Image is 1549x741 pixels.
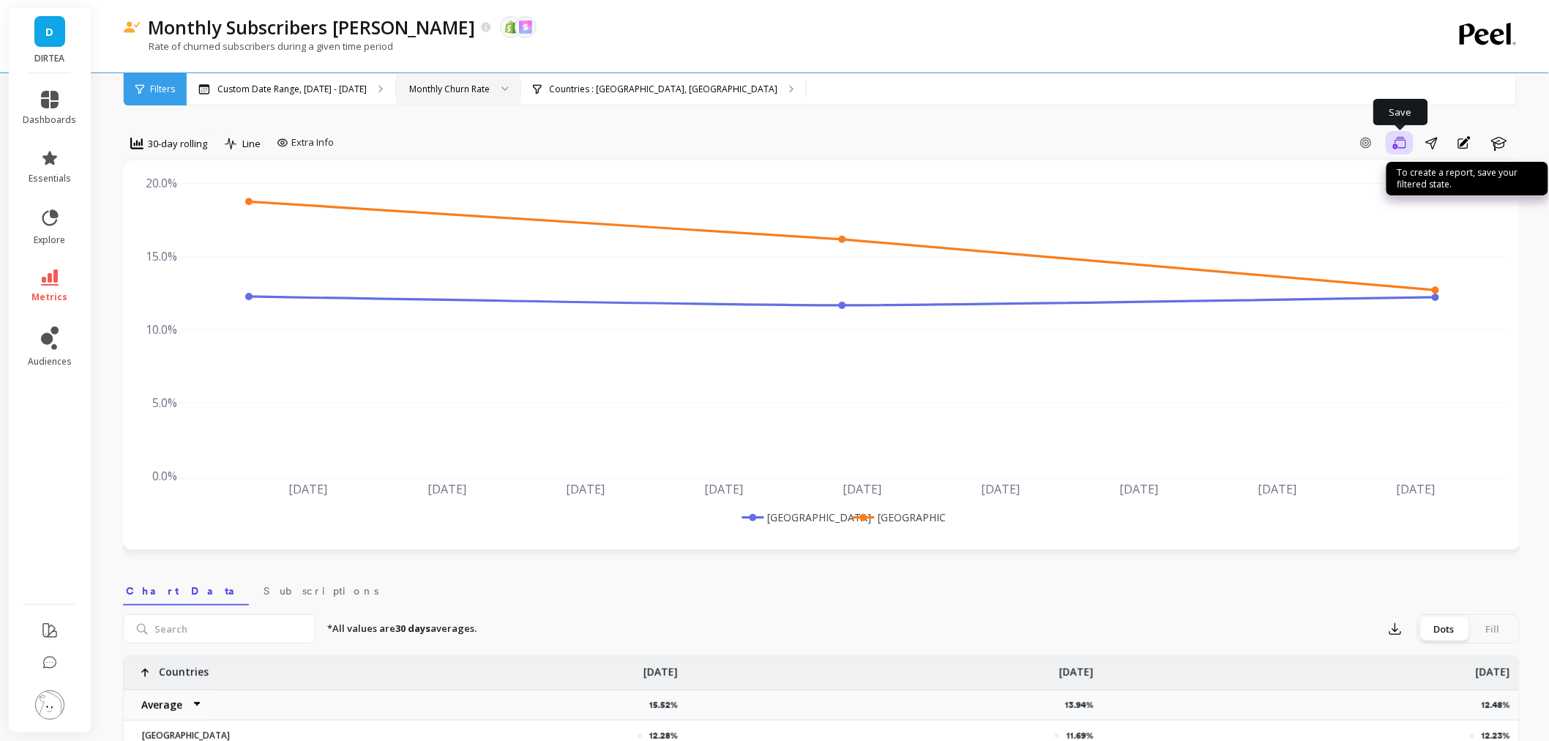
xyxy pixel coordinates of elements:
[643,656,678,679] p: [DATE]
[23,53,77,64] p: DIRTEA
[327,622,477,636] p: *All values are averages.
[23,114,77,126] span: dashboards
[1059,656,1094,679] p: [DATE]
[32,291,68,303] span: metrics
[409,82,490,96] div: Monthly Churn Rate
[217,83,367,95] p: Custom Date Range, [DATE] - [DATE]
[1386,131,1414,154] button: Save
[29,173,71,185] span: essentials
[126,584,246,598] span: Chart Data
[395,622,430,635] strong: 30 days
[504,21,518,34] img: api.shopify.svg
[150,83,175,95] span: Filters
[1482,699,1519,711] p: 12.48%
[1420,617,1468,641] div: Dots
[291,135,334,150] span: Extra Info
[148,137,207,151] span: 30-day rolling
[123,614,316,644] input: Search
[34,234,66,246] span: explore
[1065,699,1102,711] p: 13.94%
[123,21,141,34] img: header icon
[28,356,72,368] span: audiences
[242,137,261,151] span: Line
[1397,167,1537,190] p: To create a report, save your filtered state.
[264,584,378,598] span: Subscriptions
[46,23,54,40] span: D
[159,656,209,679] p: Countries
[148,15,476,40] p: Monthly Subscribers Churn Rate
[123,572,1520,606] nav: Tabs
[1468,617,1517,641] div: Fill
[549,83,777,95] p: Countries : [GEOGRAPHIC_DATA], [GEOGRAPHIC_DATA]
[35,690,64,720] img: profile picture
[123,40,393,53] p: Rate of churned subscribers during a given time period
[519,21,532,34] img: api.skio.svg
[1476,656,1510,679] p: [DATE]
[649,699,687,711] p: 15.52%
